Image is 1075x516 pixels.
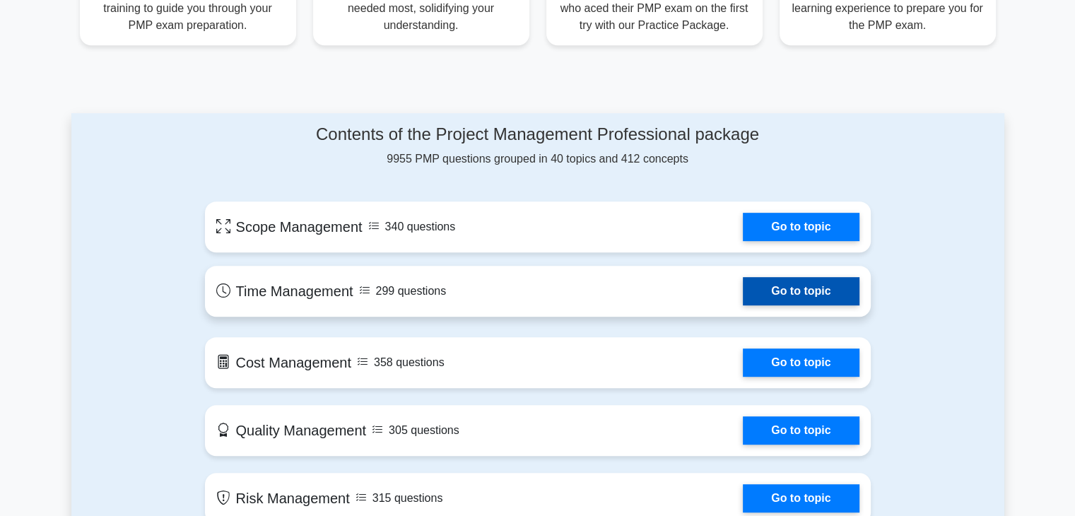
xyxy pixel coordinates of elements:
[743,213,859,241] a: Go to topic
[743,348,859,377] a: Go to topic
[743,277,859,305] a: Go to topic
[743,416,859,445] a: Go to topic
[205,124,871,145] h4: Contents of the Project Management Professional package
[205,124,871,168] div: 9955 PMP questions grouped in 40 topics and 412 concepts
[743,484,859,512] a: Go to topic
